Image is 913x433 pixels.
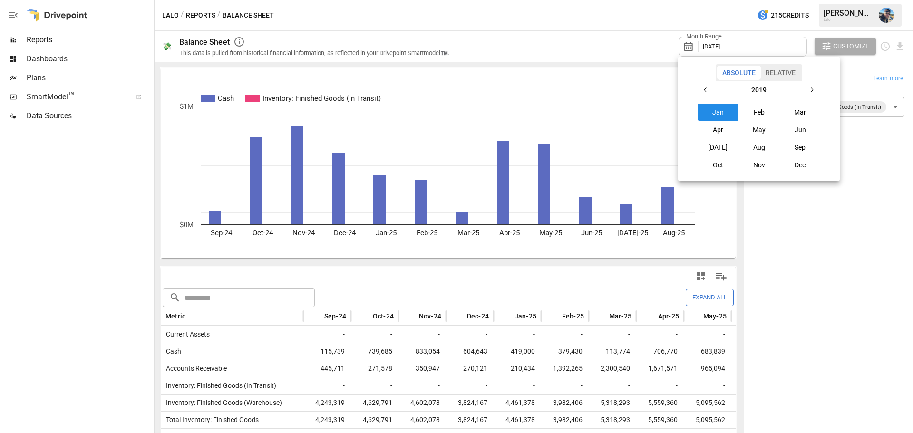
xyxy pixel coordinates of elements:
button: 2019 [714,81,803,98]
button: Feb [738,104,779,121]
button: Dec [780,156,821,173]
button: Apr [698,121,738,138]
button: Jan [698,104,738,121]
button: Nov [738,156,779,173]
button: Absolute [717,66,761,80]
button: Mar [780,104,821,121]
button: Relative [760,66,801,80]
button: Jun [780,121,821,138]
button: Sep [780,139,821,156]
button: May [738,121,779,138]
button: [DATE] [698,139,738,156]
button: Aug [738,139,779,156]
button: Oct [698,156,738,173]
